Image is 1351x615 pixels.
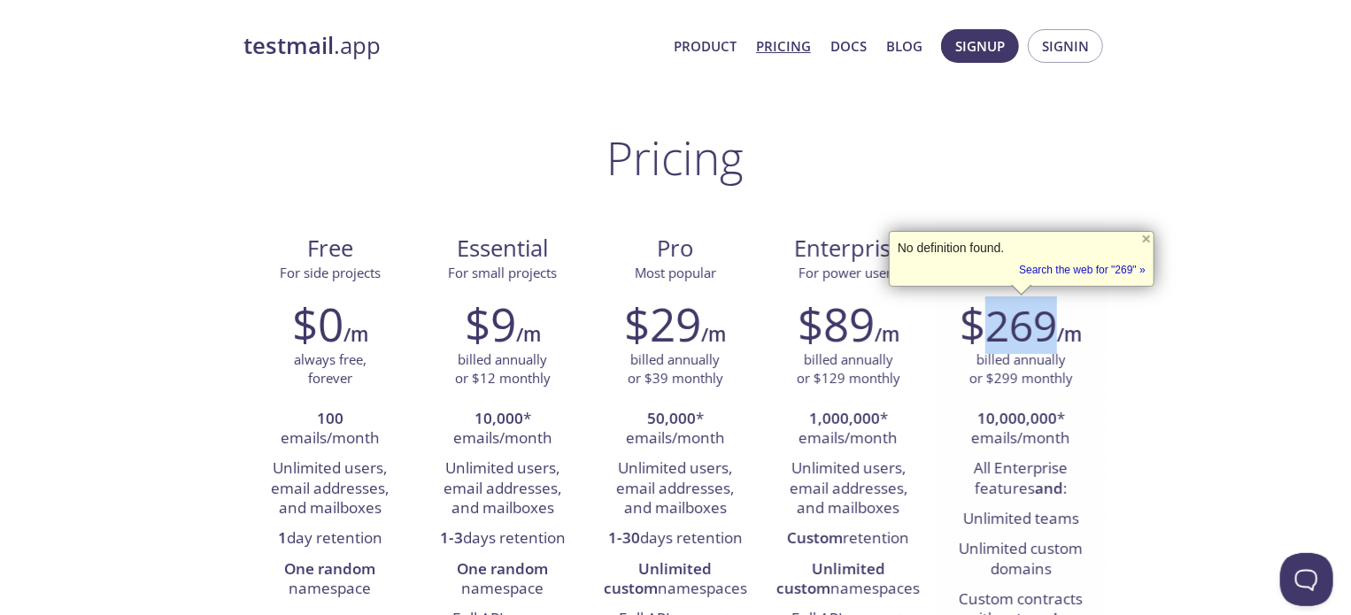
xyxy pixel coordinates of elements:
strong: testmail [243,30,334,61]
li: Unlimited teams [948,504,1094,534]
button: Signin [1028,29,1103,63]
h6: /m [344,319,368,350]
p: billed annually or $12 monthly [455,350,551,388]
p: billed annually or $39 monthly [628,350,723,388]
li: Unlimited users, email addresses, and mailboxes [602,454,748,524]
li: All Enterprise features : [948,454,1094,504]
h2: $89 [798,297,875,350]
li: * emails/month [429,404,575,455]
strong: 1-3 [440,527,463,548]
strong: One random [457,558,548,579]
p: billed annually or $129 monthly [797,350,900,388]
li: namespaces [602,555,748,605]
li: * emails/month [776,404,922,455]
span: Signin [1042,35,1089,58]
a: Blog [886,35,923,58]
h6: /m [1057,319,1082,350]
h2: $29 [625,297,702,350]
h2: $ [960,297,1057,350]
span: For power users [799,264,898,281]
h6: /m [702,319,727,350]
li: Unlimited custom domains [948,534,1094,585]
h2: $9 [465,297,516,350]
li: * emails/month [948,404,1094,455]
span: For side projects [280,264,381,281]
strong: One random [284,558,375,579]
a: testmail.app [243,31,660,61]
a: Docs [830,35,867,58]
span: Signup [955,35,1005,58]
span: Most popular [635,264,716,281]
li: emails/month [257,404,403,455]
strong: 1,000,000 [809,408,880,428]
strong: 100 [317,408,344,428]
strong: Unlimited custom [604,558,713,598]
span: Free [258,234,402,264]
li: days retention [602,524,748,554]
a: Pricing [756,35,811,58]
h1: Pricing [607,131,745,184]
p: billed annually or $299 monthly [969,350,1073,388]
button: Signup [941,29,1019,63]
span: Pro [603,234,747,264]
strong: Custom [787,527,843,548]
h6: /m [875,319,899,350]
strong: 50,000 [647,408,696,428]
span: 269 [985,296,1057,354]
span: Enterprise [776,234,921,264]
li: Unlimited users, email addresses, and mailboxes [257,454,403,524]
h2: $0 [292,297,344,350]
li: retention [776,524,922,554]
strong: 10,000 [475,408,523,428]
strong: Unlimited custom [776,558,885,598]
li: day retention [257,524,403,554]
strong: 1 [278,527,287,548]
li: days retention [429,524,575,554]
span: Essential [430,234,575,264]
strong: 1-30 [608,527,640,548]
span: For small projects [448,264,557,281]
li: namespaces [776,555,922,605]
strong: 10,000,000 [977,408,1057,428]
h6: /m [516,319,541,350]
li: Unlimited users, email addresses, and mailboxes [776,454,922,524]
strong: and [1035,478,1063,498]
p: always free, forever [294,350,367,388]
li: namespace [429,555,575,605]
li: * emails/month [602,404,748,455]
li: Unlimited users, email addresses, and mailboxes [429,454,575,524]
a: Product [674,35,737,58]
iframe: Help Scout Beacon - Open [1280,553,1333,606]
li: namespace [257,555,403,605]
